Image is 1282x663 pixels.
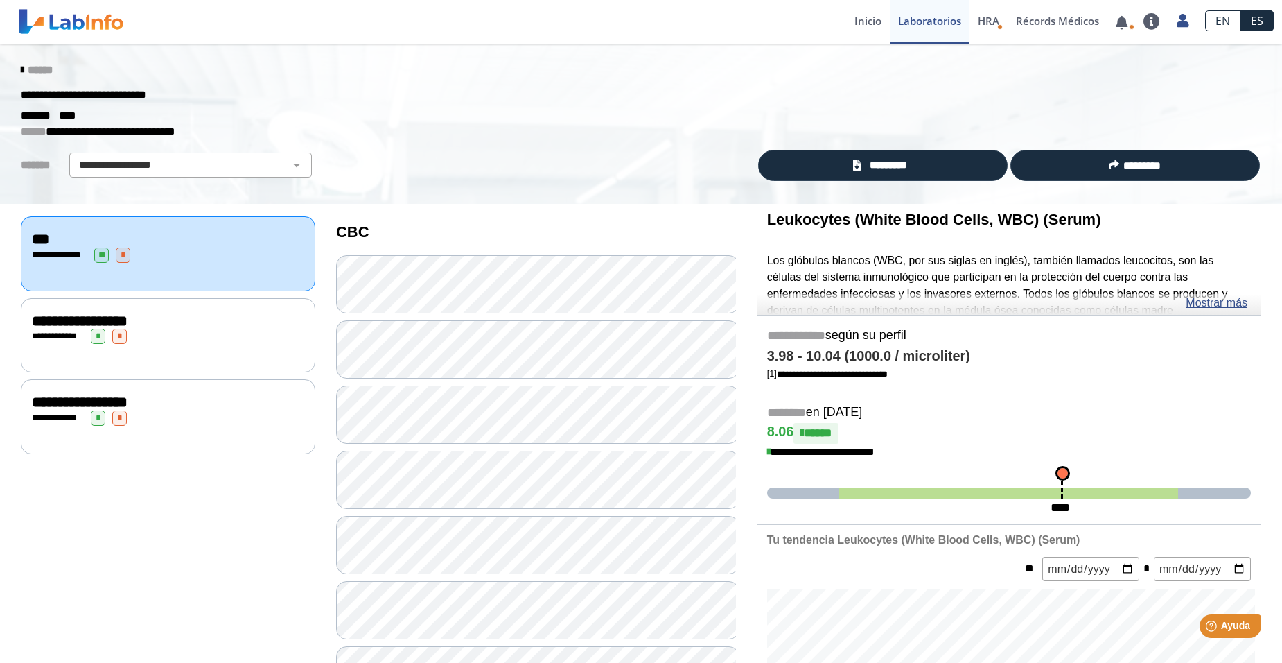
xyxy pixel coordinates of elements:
[767,405,1251,421] h5: en [DATE]
[1205,10,1240,31] a: EN
[1042,557,1139,581] input: mm/dd/yyyy
[767,534,1080,546] b: Tu tendencia Leukocytes (White Blood Cells, WBC) (Serum)
[978,14,999,28] span: HRA
[767,328,1251,344] h5: según su perfil
[767,252,1251,418] p: Los glóbulos blancos (WBC, por sus siglas en inglés), también llamados leucocitos, son las célula...
[1240,10,1274,31] a: ES
[767,423,1251,444] h4: 8.06
[1154,557,1251,581] input: mm/dd/yyyy
[767,348,1251,365] h4: 3.98 - 10.04 (1000.0 / microliter)
[1186,295,1247,311] a: Mostrar más
[767,211,1101,228] b: Leukocytes (White Blood Cells, WBC) (Serum)
[767,368,888,379] a: [1]
[1159,609,1267,648] iframe: Help widget launcher
[336,223,369,241] b: CBC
